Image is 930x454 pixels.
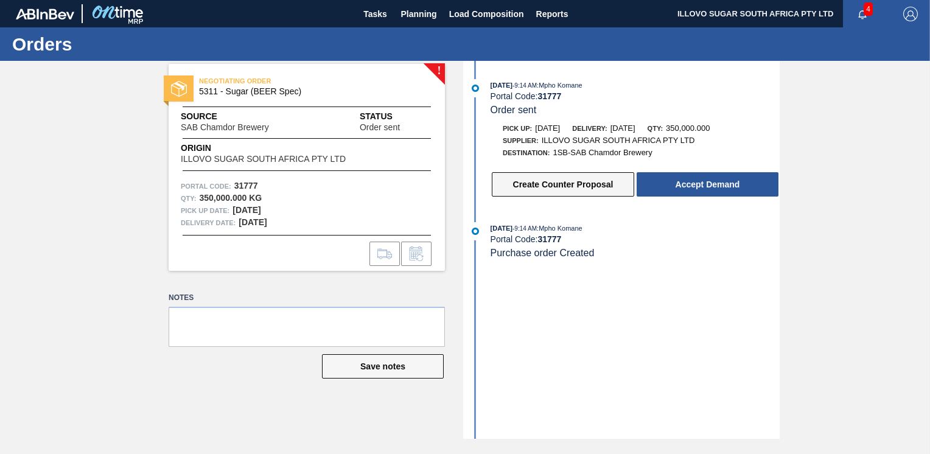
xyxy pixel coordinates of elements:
[610,124,635,133] span: [DATE]
[181,142,376,155] span: Origin
[537,234,561,244] strong: 31777
[181,217,236,229] span: Delivery Date:
[199,87,420,96] span: 5311 - Sugar (BEER Spec)
[401,7,437,21] span: Planning
[449,7,524,21] span: Load Composition
[199,75,369,87] span: NEGOTIATING ORDER
[537,225,582,232] span: : Mpho Komane
[512,225,537,232] span: - 9:14 AM
[491,248,595,258] span: Purchase order Created
[181,155,346,164] span: ILLOVO SUGAR SOUTH AFRICA PTY LTD
[648,125,663,132] span: Qty:
[181,123,269,132] span: SAB Chamdor Brewery
[360,123,400,132] span: Order sent
[232,205,260,215] strong: [DATE]
[553,148,652,157] span: 1SB-SAB Chamdor Brewery
[12,37,228,51] h1: Orders
[16,9,74,19] img: TNhmsLtSVTkK8tSr43FrP2fwEKptu5GPRR3wAAAABJRU5ErkJggg==
[503,149,550,156] span: Destination:
[362,7,389,21] span: Tasks
[666,124,710,133] span: 350,000.000
[492,172,634,197] button: Create Counter Proposal
[472,85,479,92] img: atual
[234,181,258,190] strong: 31777
[503,137,539,144] span: Supplier:
[535,124,560,133] span: [DATE]
[322,354,444,379] button: Save notes
[843,5,882,23] button: Notifications
[512,82,537,89] span: - 9:14 AM
[369,242,400,266] div: Go to Load Composition
[491,225,512,232] span: [DATE]
[864,2,873,16] span: 4
[181,180,231,192] span: Portal Code:
[199,193,262,203] strong: 350,000.000 KG
[171,81,187,97] img: status
[572,125,607,132] span: Delivery:
[472,228,479,235] img: atual
[181,204,229,217] span: Pick up Date:
[401,242,432,266] div: Inform order change
[491,82,512,89] span: [DATE]
[536,7,568,21] span: Reports
[537,82,582,89] span: : Mpho Komane
[503,125,532,132] span: Pick up:
[169,289,445,307] label: Notes
[637,172,778,197] button: Accept Demand
[491,105,537,115] span: Order sent
[537,91,561,101] strong: 31777
[181,110,306,123] span: Source
[360,110,433,123] span: Status
[903,7,918,21] img: Logout
[542,136,695,145] span: ILLOVO SUGAR SOUTH AFRICA PTY LTD
[239,217,267,227] strong: [DATE]
[491,91,780,101] div: Portal Code:
[181,192,196,204] span: Qty :
[491,234,780,244] div: Portal Code:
